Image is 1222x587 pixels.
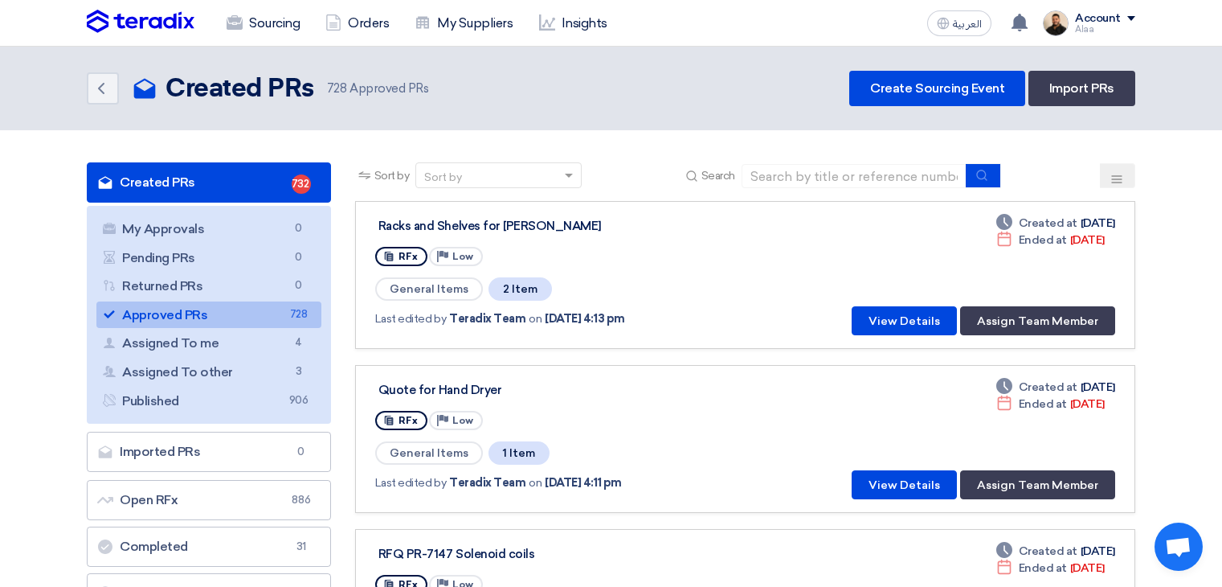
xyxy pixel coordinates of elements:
span: 3 [289,363,309,380]
span: العربية [953,18,982,30]
span: Ended at [1019,560,1067,577]
span: 0 [292,444,311,460]
a: Open RFx886 [87,480,331,520]
span: 886 [292,492,311,508]
a: My Approvals [96,216,321,243]
span: [DATE] 4:11 pm [545,474,621,491]
button: Assign Team Member [960,306,1115,335]
div: Open chat [1155,523,1203,571]
a: Assigned To other [96,359,321,386]
span: Last edited by [375,474,446,491]
span: 2 Item [488,277,552,301]
a: Imported PRs0 [87,432,331,472]
span: 31 [292,539,311,555]
a: Completed31 [87,527,331,567]
button: View Details [852,470,957,499]
a: Created PRs732 [87,162,331,203]
span: 906 [289,392,309,409]
div: Quote for Hand Dryer [378,383,780,397]
span: Low [452,251,473,262]
span: General Items [375,441,483,465]
a: Import PRs [1028,71,1135,106]
span: Search [701,167,735,184]
span: Ended at [1019,232,1067,248]
span: on [529,310,542,327]
div: Alaa [1075,25,1135,34]
button: Assign Team Member [960,470,1115,499]
span: Sort by [374,167,410,184]
a: Insights [526,6,620,41]
input: Search by title or reference number [742,164,967,188]
span: Created at [1019,215,1077,232]
span: 0 [289,277,309,294]
span: Last edited by [375,310,446,327]
div: Racks and Shelves for RUH WH [378,219,780,233]
span: 1 Item [488,441,550,465]
h2: Created PRs [166,73,314,105]
span: 728 [289,306,309,323]
div: [DATE] [996,215,1115,232]
span: on [529,474,542,491]
div: [DATE] [996,560,1105,577]
img: MAA_1717931611039.JPG [1043,10,1069,36]
div: Sort by [424,169,462,186]
div: [DATE] [996,379,1115,396]
button: العربية [927,10,991,36]
button: View Details [852,306,957,335]
div: [DATE] [996,232,1105,248]
span: Created at [1019,379,1077,396]
a: Returned PRs [96,273,321,300]
a: Assigned To me [96,330,321,357]
span: RFx [398,415,418,426]
span: Approved PRs [327,80,429,98]
a: Sourcing [214,6,313,41]
span: Teradix Team [449,310,525,327]
a: My Suppliers [402,6,525,41]
span: General Items [375,277,483,301]
div: [DATE] [996,543,1115,560]
span: Teradix Team [449,474,525,491]
span: 728 [327,81,347,96]
a: Approved PRs [96,302,321,329]
a: Create Sourcing Event [849,71,1025,106]
span: Low [452,415,473,426]
span: [DATE] 4:13 pm [545,310,624,327]
span: Ended at [1019,396,1067,413]
span: RFx [398,251,418,262]
span: 732 [292,174,311,194]
a: Pending PRs [96,244,321,272]
div: [DATE] [996,396,1105,413]
span: Created at [1019,543,1077,560]
a: Orders [313,6,402,41]
div: Account [1075,12,1121,26]
span: 4 [289,335,309,351]
div: RFQ PR-7147 Solenoid coils [378,547,780,561]
span: 0 [289,220,309,237]
img: Teradix logo [87,10,194,34]
span: 0 [289,249,309,266]
a: Published [96,388,321,415]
